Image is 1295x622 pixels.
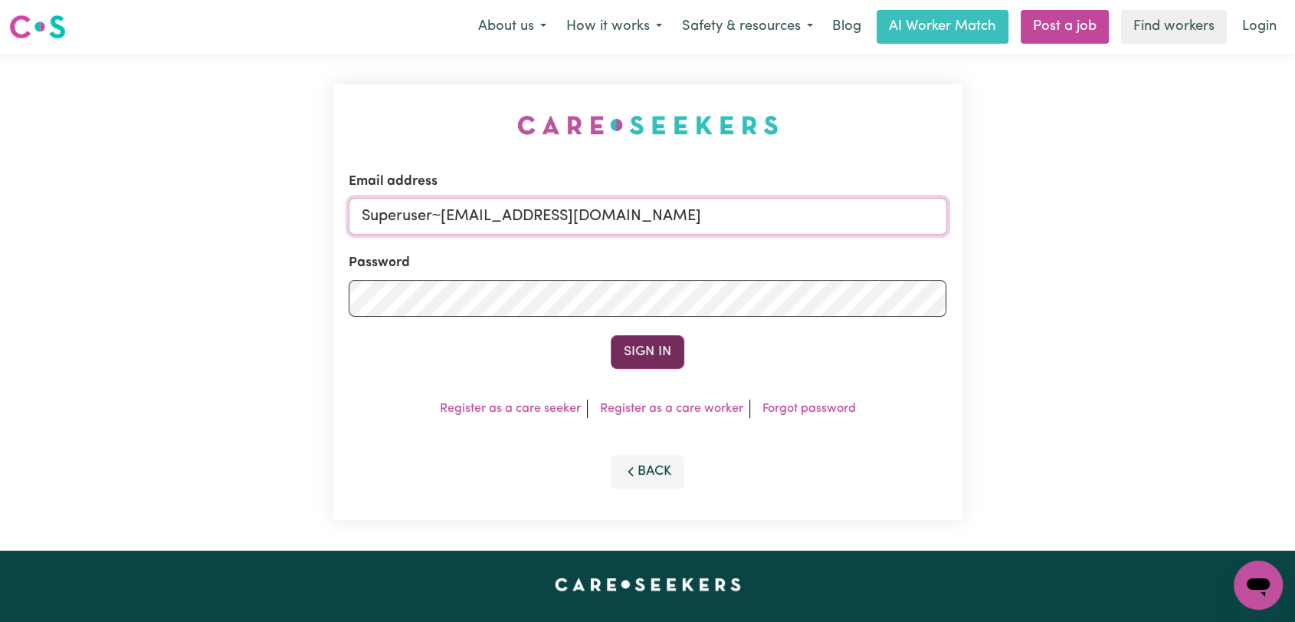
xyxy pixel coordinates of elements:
a: Find workers [1121,10,1227,44]
a: Register as a care worker [600,403,743,415]
a: Careseekers logo [9,9,66,44]
button: About us [468,11,556,43]
button: Safety & resources [672,11,823,43]
button: Sign In [611,335,684,369]
a: Blog [823,10,870,44]
a: Careseekers home page [555,578,741,591]
button: Back [611,455,684,489]
input: Email address [349,198,947,235]
a: Login [1233,10,1286,44]
label: Password [349,253,410,273]
a: Post a job [1021,10,1109,44]
iframe: Button to launch messaging window [1234,561,1283,610]
a: AI Worker Match [877,10,1008,44]
img: Careseekers logo [9,13,66,41]
a: Forgot password [762,403,856,415]
label: Email address [349,172,438,192]
a: Register as a care seeker [440,403,581,415]
button: How it works [556,11,672,43]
